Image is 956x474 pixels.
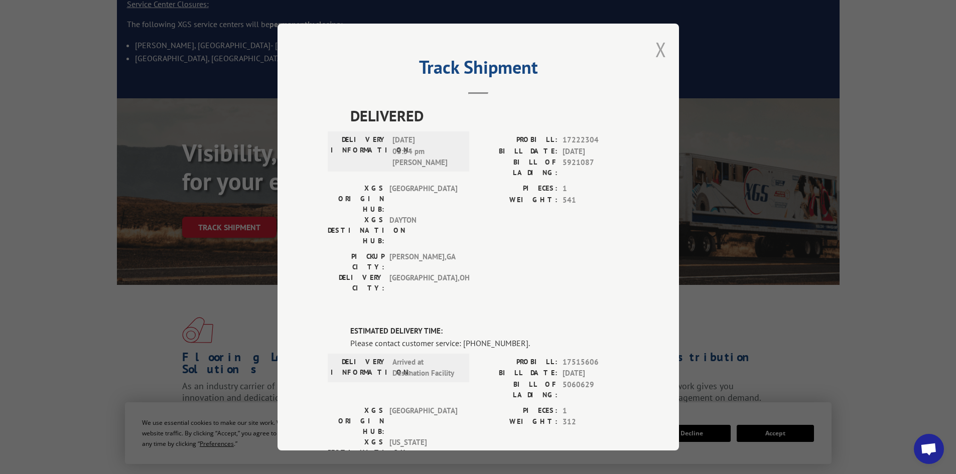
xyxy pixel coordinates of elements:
[392,357,460,379] span: Arrived at Destination Facility
[914,434,944,464] a: Open chat
[563,157,629,178] span: 5921087
[328,183,384,215] label: XGS ORIGIN HUB:
[389,272,457,293] span: [GEOGRAPHIC_DATA] , OH
[350,326,629,337] label: ESTIMATED DELIVERY TIME:
[328,272,384,293] label: DELIVERY CITY:
[331,134,387,169] label: DELIVERY INFORMATION:
[328,60,629,79] h2: Track Shipment
[389,215,457,246] span: DAYTON
[563,134,629,146] span: 17222304
[478,405,558,417] label: PIECES:
[389,251,457,272] span: [PERSON_NAME] , GA
[331,357,387,379] label: DELIVERY INFORMATION:
[392,134,460,169] span: [DATE] 03:54 pm [PERSON_NAME]
[478,357,558,368] label: PROBILL:
[328,405,384,437] label: XGS ORIGIN HUB:
[350,104,629,127] span: DELIVERED
[328,215,384,246] label: XGS DESTINATION HUB:
[563,357,629,368] span: 17515606
[563,379,629,400] span: 5060629
[478,146,558,157] label: BILL DATE:
[478,379,558,400] label: BILL OF LADING:
[389,405,457,437] span: [GEOGRAPHIC_DATA]
[563,368,629,379] span: [DATE]
[563,195,629,206] span: 541
[655,36,666,63] button: Close modal
[563,146,629,157] span: [DATE]
[478,183,558,195] label: PIECES:
[478,416,558,428] label: WEIGHT:
[328,437,384,468] label: XGS DESTINATION HUB:
[478,195,558,206] label: WEIGHT:
[350,337,629,349] div: Please contact customer service: [PHONE_NUMBER].
[563,183,629,195] span: 1
[389,437,457,468] span: [US_STATE][GEOGRAPHIC_DATA]
[478,134,558,146] label: PROBILL:
[389,183,457,215] span: [GEOGRAPHIC_DATA]
[478,157,558,178] label: BILL OF LADING:
[328,251,384,272] label: PICKUP CITY:
[563,416,629,428] span: 312
[563,405,629,417] span: 1
[478,368,558,379] label: BILL DATE:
